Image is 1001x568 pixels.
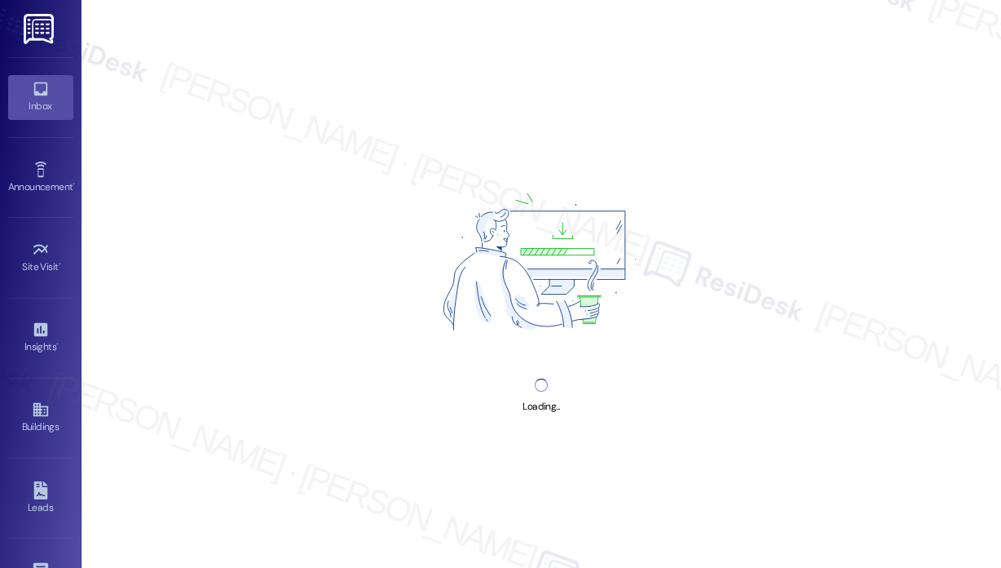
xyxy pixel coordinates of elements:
a: Buildings [8,396,73,440]
a: Inbox [8,75,73,119]
a: Insights • [8,316,73,360]
span: • [59,259,61,270]
span: • [73,179,75,190]
div: Loading... [523,398,559,415]
a: Site Visit • [8,236,73,280]
img: ResiDesk Logo [24,14,57,44]
a: Leads [8,477,73,521]
span: • [56,339,59,350]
